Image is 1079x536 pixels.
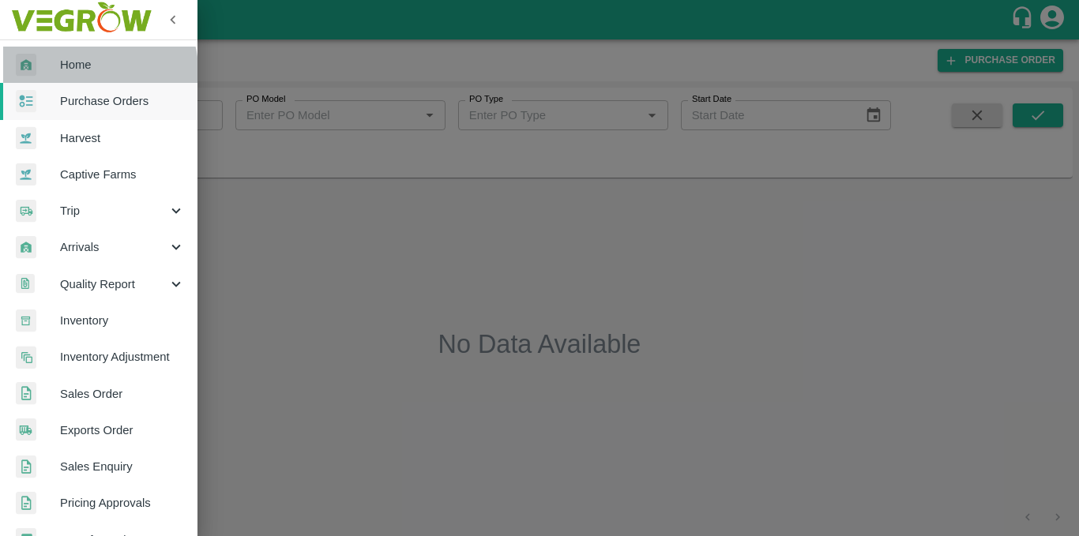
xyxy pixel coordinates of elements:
img: harvest [16,126,36,150]
span: Trip [60,202,167,219]
span: Home [60,56,185,73]
img: sales [16,382,36,405]
span: Inventory Adjustment [60,348,185,365]
span: Harvest [60,129,185,147]
span: Arrivals [60,238,167,256]
span: Pricing Approvals [60,494,185,512]
img: sales [16,492,36,515]
img: reciept [16,90,36,113]
span: Purchase Orders [60,92,185,110]
span: Inventory [60,312,185,329]
img: whInventory [16,309,36,332]
span: Exports Order [60,422,185,439]
img: whArrival [16,54,36,77]
span: Quality Report [60,275,167,293]
span: Captive Farms [60,166,185,183]
img: shipments [16,418,36,441]
img: sales [16,455,36,478]
img: qualityReport [16,274,35,294]
span: Sales Enquiry [60,458,185,475]
span: Sales Order [60,385,185,403]
img: delivery [16,200,36,223]
img: whArrival [16,236,36,259]
img: inventory [16,346,36,369]
img: harvest [16,163,36,186]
